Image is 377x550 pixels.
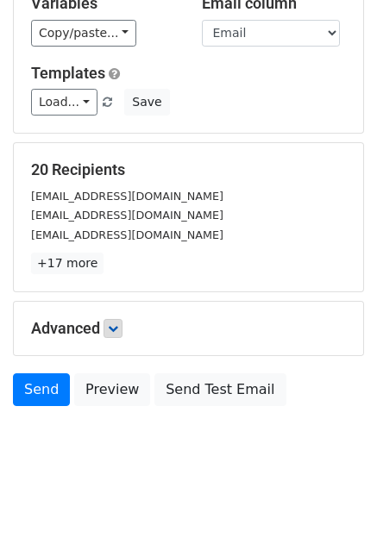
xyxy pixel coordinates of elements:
[31,228,223,241] small: [EMAIL_ADDRESS][DOMAIN_NAME]
[291,467,377,550] iframe: Chat Widget
[31,20,136,47] a: Copy/paste...
[31,89,97,116] a: Load...
[13,373,70,406] a: Send
[154,373,286,406] a: Send Test Email
[74,373,150,406] a: Preview
[31,190,223,203] small: [EMAIL_ADDRESS][DOMAIN_NAME]
[31,253,104,274] a: +17 more
[31,319,346,338] h5: Advanced
[31,64,105,82] a: Templates
[31,209,223,222] small: [EMAIL_ADDRESS][DOMAIN_NAME]
[124,89,169,116] button: Save
[31,160,346,179] h5: 20 Recipients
